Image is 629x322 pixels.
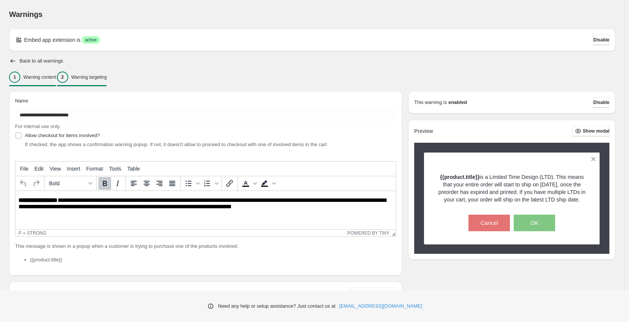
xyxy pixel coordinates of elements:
span: Customize [351,290,374,296]
button: Redo [30,177,43,190]
span: If checked, the app shows a confirmation warning popup. If not, it doesn't allow to proceed to ch... [25,142,327,147]
button: Justify [166,177,179,190]
div: Resize [389,230,396,236]
span: Format [86,166,103,172]
button: Cancel [468,215,510,231]
button: Bold [98,177,111,190]
h2: Preview [414,128,433,134]
div: Numbered list [201,177,220,190]
strong: enabled [448,99,467,106]
span: Name [15,98,28,104]
a: [EMAIL_ADDRESS][DOMAIN_NAME] [339,302,422,310]
h2: Back to all warnings [20,58,63,64]
div: Background color [258,177,277,190]
p: Embed app extension is [24,36,80,44]
button: Customize [351,288,396,298]
span: File [20,166,29,172]
button: Show modal [572,126,609,136]
button: Formats [46,177,95,190]
button: Insert/edit link [223,177,236,190]
li: {{product.title}} [30,256,396,264]
span: Bold [49,180,86,186]
span: Tools [109,166,121,172]
button: OK [514,215,555,231]
span: active [85,37,96,43]
span: Warnings [9,10,43,18]
button: Align right [153,177,166,190]
h2: Buttons settings [15,289,58,296]
strong: {{product.title}} [440,174,480,180]
span: Disable [593,99,609,105]
span: For internal use only. [15,124,60,129]
p: This warning is [414,99,447,106]
button: Align left [127,177,140,190]
span: Allow checkout for items involved? [25,133,100,138]
span: Show modal [583,128,609,134]
span: Insert [67,166,80,172]
p: is a Limited Time Design (LTD). This means that your entire order will start to ship on [DATE], o... [437,173,587,203]
button: Disable [593,35,609,45]
div: 2 [57,72,68,83]
p: Warning targeting [71,74,107,80]
p: Warning content [23,74,56,80]
span: Table [127,166,140,172]
div: strong [27,230,46,236]
div: Text color [239,177,258,190]
span: View [50,166,61,172]
iframe: Rich Text Area [15,191,396,229]
div: Bullet list [182,177,201,190]
a: Powered by Tiny [347,230,390,236]
button: Undo [17,177,30,190]
span: Disable [593,37,609,43]
button: Disable [593,97,609,108]
button: 2Warning targeting [57,69,107,85]
button: Align center [140,177,153,190]
div: p [18,230,21,236]
button: Italic [111,177,124,190]
button: 1Warning content [9,69,56,85]
div: 1 [9,72,20,83]
p: This message is shown in a popup when a customer is trying to purchase one of the products involved: [15,243,396,250]
div: » [23,230,26,236]
span: Edit [35,166,44,172]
